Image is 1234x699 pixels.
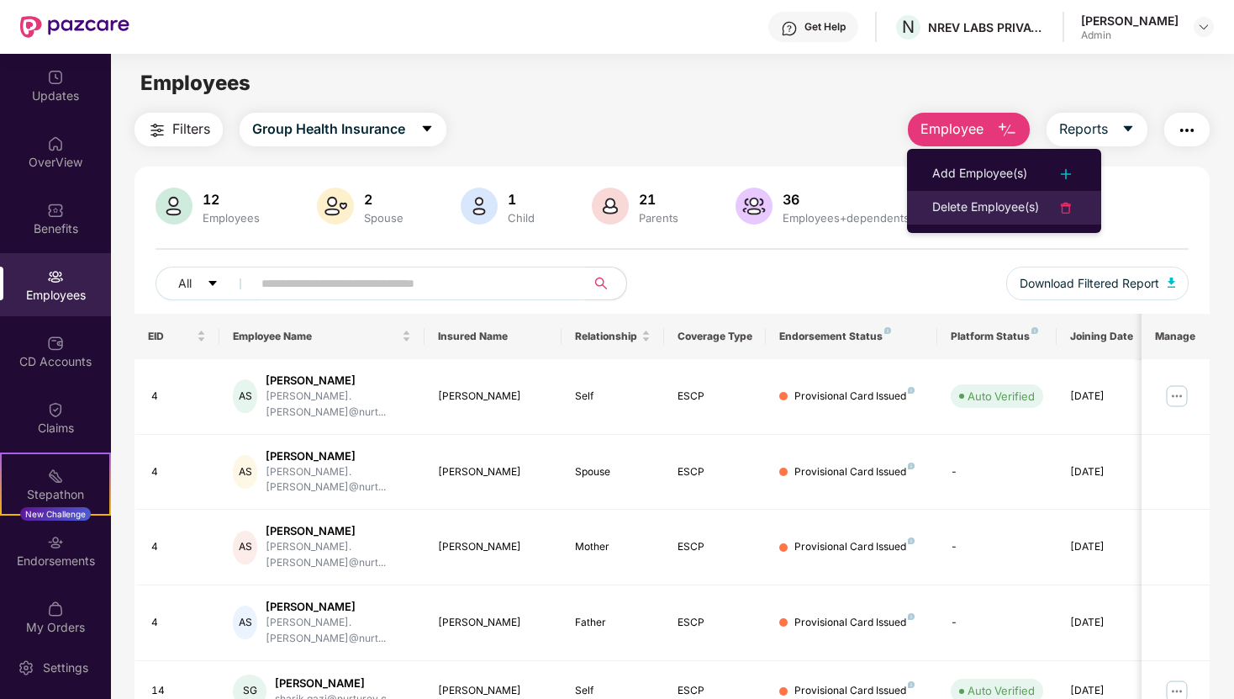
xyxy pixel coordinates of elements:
img: svg+xml;base64,PHN2ZyBpZD0iQmVuZWZpdHMiIHhtbG5zPSJodHRwOi8vd3d3LnczLm9yZy8yMDAwL3N2ZyIgd2lkdGg9Ij... [47,202,64,219]
img: svg+xml;base64,PHN2ZyB4bWxucz0iaHR0cDovL3d3dy53My5vcmcvMjAwMC9zdmciIHhtbG5zOnhsaW5rPSJodHRwOi8vd3... [317,188,354,225]
img: svg+xml;base64,PHN2ZyBpZD0iTXlfT3JkZXJzIiBkYXRhLW5hbWU9Ik15IE9yZGVycyIgeG1sbnM9Imh0dHA6Ly93d3cudz... [47,601,64,617]
div: Admin [1081,29,1179,42]
th: Manage [1142,314,1210,359]
div: Get Help [804,20,846,34]
td: - [937,435,1057,511]
div: [DATE] [1070,464,1146,480]
div: ESCP [678,615,753,631]
img: svg+xml;base64,PHN2ZyB4bWxucz0iaHR0cDovL3d3dy53My5vcmcvMjAwMC9zdmciIHdpZHRoPSIyNCIgaGVpZ2h0PSIyNC... [1177,120,1197,140]
div: Platform Status [951,330,1043,343]
div: Parents [635,211,682,225]
span: caret-down [207,278,219,291]
img: svg+xml;base64,PHN2ZyBpZD0iU2V0dGluZy0yMHgyMCIgeG1sbnM9Imh0dHA6Ly93d3cudzMub3JnLzIwMDAvc3ZnIiB3aW... [18,659,34,676]
div: Provisional Card Issued [794,389,915,405]
div: 4 [151,615,207,631]
div: Provisional Card Issued [794,683,915,699]
span: Relationship [575,330,638,343]
img: svg+xml;base64,PHN2ZyB4bWxucz0iaHR0cDovL3d3dy53My5vcmcvMjAwMC9zdmciIHdpZHRoPSI4IiBoZWlnaHQ9IjgiIH... [908,463,915,469]
div: Stepathon [2,486,109,503]
img: svg+xml;base64,PHN2ZyB4bWxucz0iaHR0cDovL3d3dy53My5vcmcvMjAwMC9zdmciIHdpZHRoPSI4IiBoZWlnaHQ9IjgiIH... [908,537,915,544]
img: svg+xml;base64,PHN2ZyB4bWxucz0iaHR0cDovL3d3dy53My5vcmcvMjAwMC9zdmciIHhtbG5zOnhsaW5rPSJodHRwOi8vd3... [461,188,498,225]
div: Delete Employee(s) [932,198,1039,218]
div: [PERSON_NAME].[PERSON_NAME]@nurt... [266,615,411,647]
div: AS [233,379,256,413]
td: - [937,510,1057,585]
th: Coverage Type [664,314,767,359]
button: Reportscaret-down [1047,113,1147,146]
span: Reports [1059,119,1108,140]
div: 4 [151,389,207,405]
img: svg+xml;base64,PHN2ZyBpZD0iSG9tZSIgeG1sbnM9Imh0dHA6Ly93d3cudzMub3JnLzIwMDAvc3ZnIiB3aWR0aD0iMjAiIG... [47,135,64,152]
div: Spouse [575,464,651,480]
div: Provisional Card Issued [794,464,915,480]
img: svg+xml;base64,PHN2ZyB4bWxucz0iaHR0cDovL3d3dy53My5vcmcvMjAwMC9zdmciIHdpZHRoPSIyNCIgaGVpZ2h0PSIyNC... [1056,198,1076,218]
button: Group Health Insurancecaret-down [240,113,446,146]
div: [PERSON_NAME] [438,539,548,555]
td: - [937,585,1057,661]
img: svg+xml;base64,PHN2ZyB4bWxucz0iaHR0cDovL3d3dy53My5vcmcvMjAwMC9zdmciIHdpZHRoPSIyNCIgaGVpZ2h0PSIyNC... [1056,164,1076,184]
div: Child [504,211,538,225]
img: svg+xml;base64,PHN2ZyBpZD0iRHJvcGRvd24tMzJ4MzIiIHhtbG5zPSJodHRwOi8vd3d3LnczLm9yZy8yMDAwL3N2ZyIgd2... [1197,20,1210,34]
th: EID [134,314,220,359]
img: svg+xml;base64,PHN2ZyBpZD0iRW1wbG95ZWVzIiB4bWxucz0iaHR0cDovL3d3dy53My5vcmcvMjAwMC9zdmciIHdpZHRoPS... [47,268,64,285]
div: 12 [199,191,263,208]
div: 4 [151,539,207,555]
th: Employee Name [219,314,425,359]
img: svg+xml;base64,PHN2ZyB4bWxucz0iaHR0cDovL3d3dy53My5vcmcvMjAwMC9zdmciIHdpZHRoPSIyMSIgaGVpZ2h0PSIyMC... [47,468,64,485]
div: ESCP [678,539,753,555]
span: N [902,17,915,37]
div: Endorsement Status [779,330,923,343]
span: search [585,277,618,290]
img: svg+xml;base64,PHN2ZyB4bWxucz0iaHR0cDovL3d3dy53My5vcmcvMjAwMC9zdmciIHhtbG5zOnhsaW5rPSJodHRwOi8vd3... [156,188,192,225]
img: svg+xml;base64,PHN2ZyBpZD0iQ0RfQWNjb3VudHMiIGRhdGEtbmFtZT0iQ0QgQWNjb3VudHMiIHhtbG5zPSJodHRwOi8vd3... [47,335,64,352]
img: svg+xml;base64,PHN2ZyBpZD0iQ2xhaW0iIHhtbG5zPSJodHRwOi8vd3d3LnczLm9yZy8yMDAwL3N2ZyIgd2lkdGg9IjIwIi... [47,401,64,418]
div: 1 [504,191,538,208]
img: svg+xml;base64,PHN2ZyB4bWxucz0iaHR0cDovL3d3dy53My5vcmcvMjAwMC9zdmciIHdpZHRoPSI4IiBoZWlnaHQ9IjgiIH... [908,613,915,620]
div: 21 [635,191,682,208]
span: caret-down [1121,122,1135,137]
div: Add Employee(s) [932,164,1027,184]
th: Insured Name [425,314,562,359]
div: [PERSON_NAME] [438,615,548,631]
div: ESCP [678,389,753,405]
div: [PERSON_NAME] [438,464,548,480]
div: Provisional Card Issued [794,615,915,631]
img: New Pazcare Logo [20,16,129,38]
span: Employee Name [233,330,398,343]
div: [PERSON_NAME] [275,675,394,691]
div: [PERSON_NAME].[PERSON_NAME]@nurt... [266,539,411,571]
div: Settings [38,659,93,676]
div: New Challenge [20,507,91,521]
span: Filters [172,119,210,140]
button: Employee [908,113,1030,146]
div: [PERSON_NAME] [438,683,548,699]
div: AS [233,455,256,489]
th: Relationship [562,314,664,359]
span: Employees [140,71,250,95]
div: ESCP [678,464,753,480]
img: svg+xml;base64,PHN2ZyB4bWxucz0iaHR0cDovL3d3dy53My5vcmcvMjAwMC9zdmciIHhtbG5zOnhsaW5rPSJodHRwOi8vd3... [1168,278,1176,288]
div: [PERSON_NAME].[PERSON_NAME]@nurt... [266,389,411,421]
img: svg+xml;base64,PHN2ZyB4bWxucz0iaHR0cDovL3d3dy53My5vcmcvMjAwMC9zdmciIHhtbG5zOnhsaW5rPSJodHRwOi8vd3... [592,188,629,225]
div: [PERSON_NAME].[PERSON_NAME]@nurt... [266,464,411,496]
span: Group Health Insurance [252,119,405,140]
img: svg+xml;base64,PHN2ZyBpZD0iRW5kb3JzZW1lbnRzIiB4bWxucz0iaHR0cDovL3d3dy53My5vcmcvMjAwMC9zdmciIHdpZH... [47,534,64,551]
div: AS [233,531,256,564]
span: caret-down [420,122,434,137]
span: All [178,274,192,293]
button: Filters [134,113,223,146]
img: svg+xml;base64,PHN2ZyBpZD0iSGVscC0zMngzMiIgeG1sbnM9Imh0dHA6Ly93d3cudzMub3JnLzIwMDAvc3ZnIiB3aWR0aD... [781,20,798,37]
div: [PERSON_NAME] [266,523,411,539]
img: svg+xml;base64,PHN2ZyB4bWxucz0iaHR0cDovL3d3dy53My5vcmcvMjAwMC9zdmciIHdpZHRoPSI4IiBoZWlnaHQ9IjgiIH... [884,327,891,334]
div: 2 [361,191,407,208]
img: manageButton [1163,383,1190,410]
div: [PERSON_NAME] [438,389,548,405]
div: NREV LABS PRIVATE LIMITED [928,19,1046,35]
div: [PERSON_NAME] [266,448,411,464]
button: Download Filtered Report [1006,267,1189,300]
div: Self [575,389,651,405]
div: Mother [575,539,651,555]
img: svg+xml;base64,PHN2ZyB4bWxucz0iaHR0cDovL3d3dy53My5vcmcvMjAwMC9zdmciIHdpZHRoPSIyNCIgaGVpZ2h0PSIyNC... [147,120,167,140]
button: search [585,267,627,300]
div: Auto Verified [968,682,1035,699]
